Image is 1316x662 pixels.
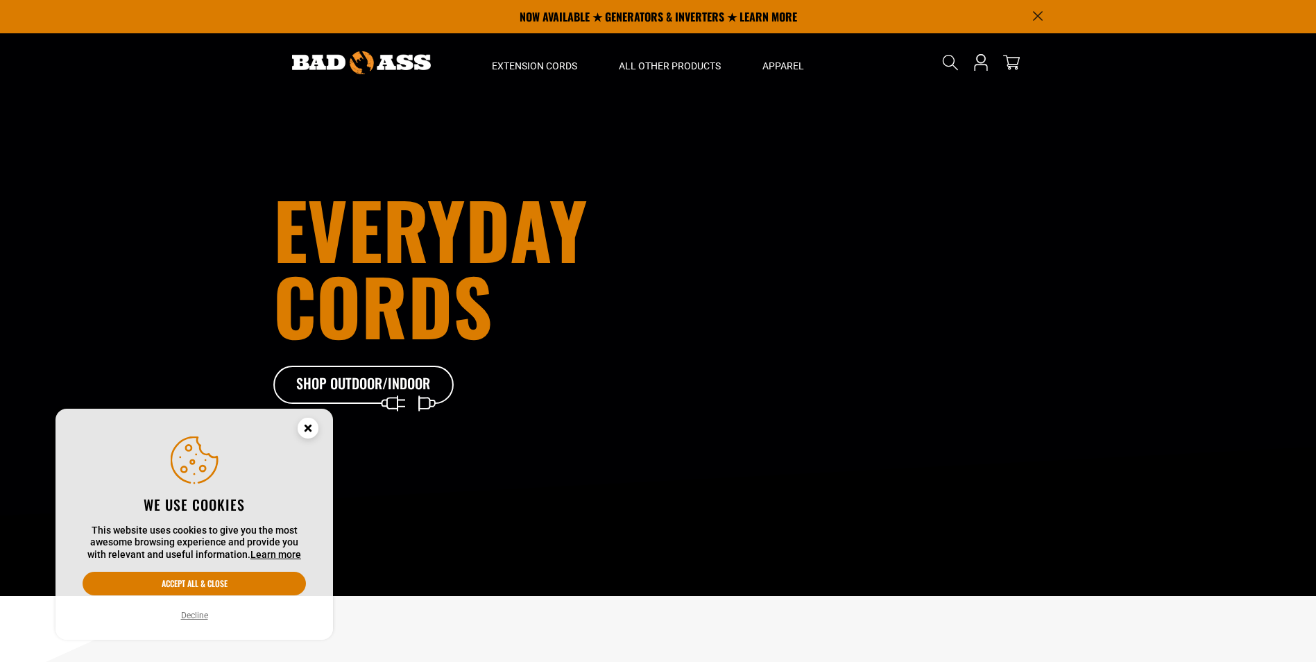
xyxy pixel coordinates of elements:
h1: Everyday cords [273,191,735,343]
summary: Extension Cords [471,33,598,92]
span: Extension Cords [492,60,577,72]
span: All Other Products [619,60,721,72]
img: Bad Ass Extension Cords [292,51,431,74]
h2: We use cookies [83,495,306,514]
a: Learn more [250,549,301,560]
span: Apparel [762,60,804,72]
button: Decline [177,609,212,622]
p: This website uses cookies to give you the most awesome browsing experience and provide you with r... [83,525,306,561]
summary: All Other Products [598,33,742,92]
summary: Apparel [742,33,825,92]
button: Accept all & close [83,572,306,595]
a: Shop Outdoor/Indoor [273,366,454,405]
summary: Search [939,51,962,74]
aside: Cookie Consent [55,409,333,640]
